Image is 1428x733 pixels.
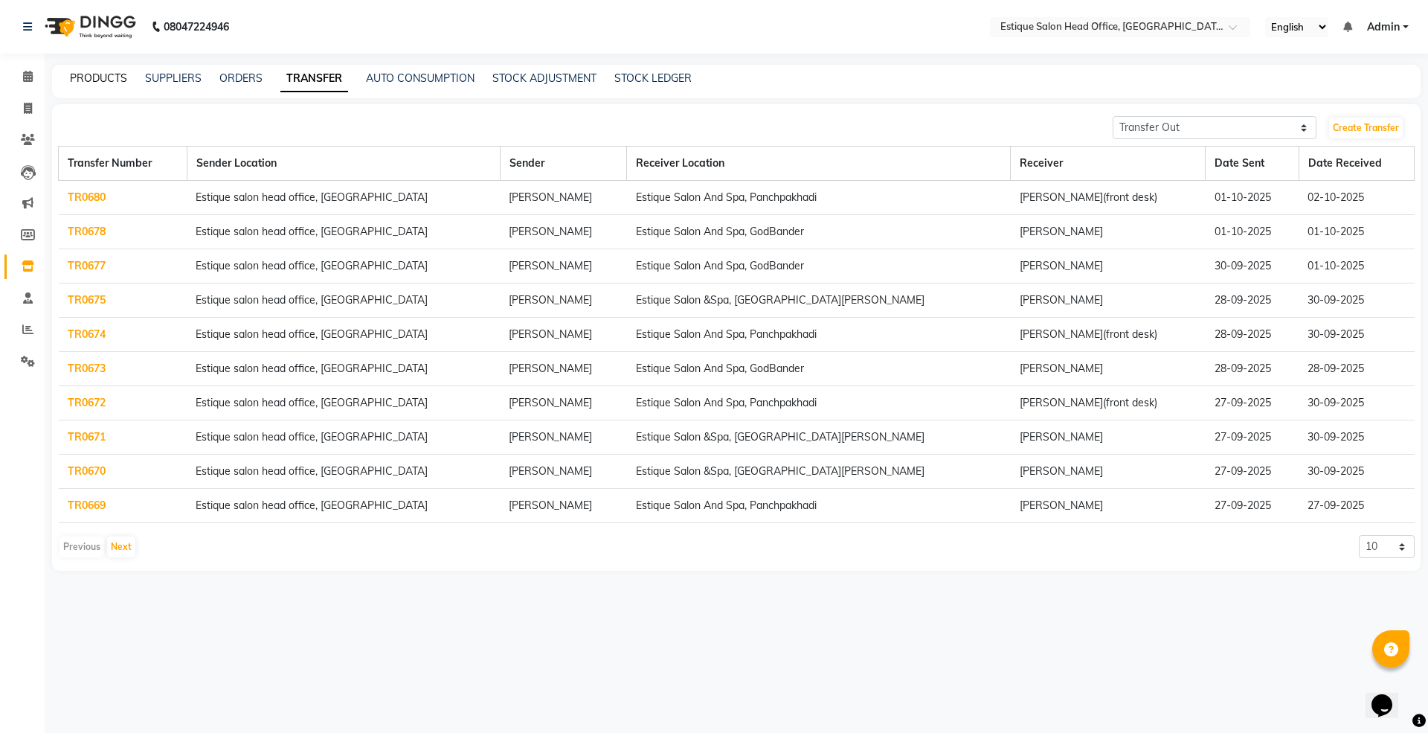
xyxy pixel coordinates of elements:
a: Create Transfer [1329,118,1403,138]
td: [PERSON_NAME] [1011,284,1206,318]
td: [PERSON_NAME] [500,489,626,523]
td: [PERSON_NAME] [1011,249,1206,284]
td: Estique salon head office, [GEOGRAPHIC_DATA] [187,420,500,455]
td: [PERSON_NAME](front desk) [1011,181,1206,215]
td: 01-10-2025 [1206,215,1299,249]
a: TR0678 [68,225,106,238]
td: Estique salon head office, [GEOGRAPHIC_DATA] [187,181,500,215]
td: 01-10-2025 [1299,249,1414,284]
a: TR0673 [68,362,106,375]
td: Estique Salon And Spa, Panchpakhadi [627,181,1011,215]
a: TR0674 [68,327,106,341]
a: TR0680 [68,191,106,204]
a: TRANSFER [280,65,348,92]
td: 02-10-2025 [1299,181,1414,215]
th: Receiver Location [627,147,1011,181]
td: 28-09-2025 [1206,284,1299,318]
td: 27-09-2025 [1206,489,1299,523]
th: Date Sent [1206,147,1299,181]
td: Estique Salon And Spa, GodBander [627,249,1011,284]
a: AUTO CONSUMPTION [366,71,475,85]
a: TR0669 [68,499,106,512]
td: [PERSON_NAME](front desk) [1011,318,1206,352]
td: [PERSON_NAME](front desk) [1011,386,1206,420]
td: Estique salon head office, [GEOGRAPHIC_DATA] [187,352,500,386]
th: Sender Location [187,147,500,181]
td: 30-09-2025 [1206,249,1299,284]
td: Estique salon head office, [GEOGRAPHIC_DATA] [187,284,500,318]
td: 28-09-2025 [1206,318,1299,352]
a: STOCK ADJUSTMENT [492,71,596,85]
td: 30-09-2025 [1299,386,1414,420]
a: TR0670 [68,464,106,478]
td: 27-09-2025 [1206,386,1299,420]
a: PRODUCTS [70,71,127,85]
a: TR0677 [68,259,106,272]
td: 30-09-2025 [1299,420,1414,455]
td: 30-09-2025 [1299,455,1414,489]
a: TR0675 [68,293,106,307]
a: TR0671 [68,430,106,444]
td: Estique salon head office, [GEOGRAPHIC_DATA] [187,489,500,523]
td: [PERSON_NAME] [1011,455,1206,489]
td: [PERSON_NAME] [500,352,626,386]
td: 27-09-2025 [1206,455,1299,489]
td: [PERSON_NAME] [500,455,626,489]
td: Estique salon head office, [GEOGRAPHIC_DATA] [187,318,500,352]
td: 30-09-2025 [1299,284,1414,318]
b: 08047224946 [164,6,229,48]
a: TR0672 [68,396,106,409]
iframe: chat widget [1366,673,1413,718]
td: [PERSON_NAME] [500,215,626,249]
td: [PERSON_NAME] [500,284,626,318]
th: Receiver [1011,147,1206,181]
span: Admin [1367,19,1400,35]
td: Estique salon head office, [GEOGRAPHIC_DATA] [187,455,500,489]
td: 01-10-2025 [1299,215,1414,249]
td: [PERSON_NAME] [500,181,626,215]
td: Estique Salon And Spa, GodBander [627,352,1011,386]
td: Estique Salon And Spa, Panchpakhadi [627,489,1011,523]
td: Estique Salon And Spa, Panchpakhadi [627,386,1011,420]
a: STOCK LEDGER [614,71,692,85]
td: [PERSON_NAME] [500,386,626,420]
td: Estique Salon &Spa, [GEOGRAPHIC_DATA][PERSON_NAME] [627,284,1011,318]
td: Estique salon head office, [GEOGRAPHIC_DATA] [187,249,500,284]
td: 30-09-2025 [1299,318,1414,352]
a: ORDERS [219,71,263,85]
td: [PERSON_NAME] [1011,489,1206,523]
td: Estique Salon &Spa, [GEOGRAPHIC_DATA][PERSON_NAME] [627,420,1011,455]
td: 01-10-2025 [1206,181,1299,215]
button: Next [107,537,135,557]
td: 27-09-2025 [1206,420,1299,455]
td: [PERSON_NAME] [1011,352,1206,386]
td: [PERSON_NAME] [1011,215,1206,249]
th: Date Received [1299,147,1414,181]
td: 28-09-2025 [1206,352,1299,386]
td: [PERSON_NAME] [500,420,626,455]
img: logo [38,6,140,48]
td: Estique Salon And Spa, GodBander [627,215,1011,249]
td: 28-09-2025 [1299,352,1414,386]
td: Estique Salon &Spa, [GEOGRAPHIC_DATA][PERSON_NAME] [627,455,1011,489]
td: 27-09-2025 [1299,489,1414,523]
a: SUPPLIERS [145,71,202,85]
td: Estique salon head office, [GEOGRAPHIC_DATA] [187,386,500,420]
td: Estique Salon And Spa, Panchpakhadi [627,318,1011,352]
td: Estique salon head office, [GEOGRAPHIC_DATA] [187,215,500,249]
td: [PERSON_NAME] [500,318,626,352]
td: [PERSON_NAME] [1011,420,1206,455]
th: Sender [500,147,626,181]
td: [PERSON_NAME] [500,249,626,284]
th: Transfer Number [59,147,187,181]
